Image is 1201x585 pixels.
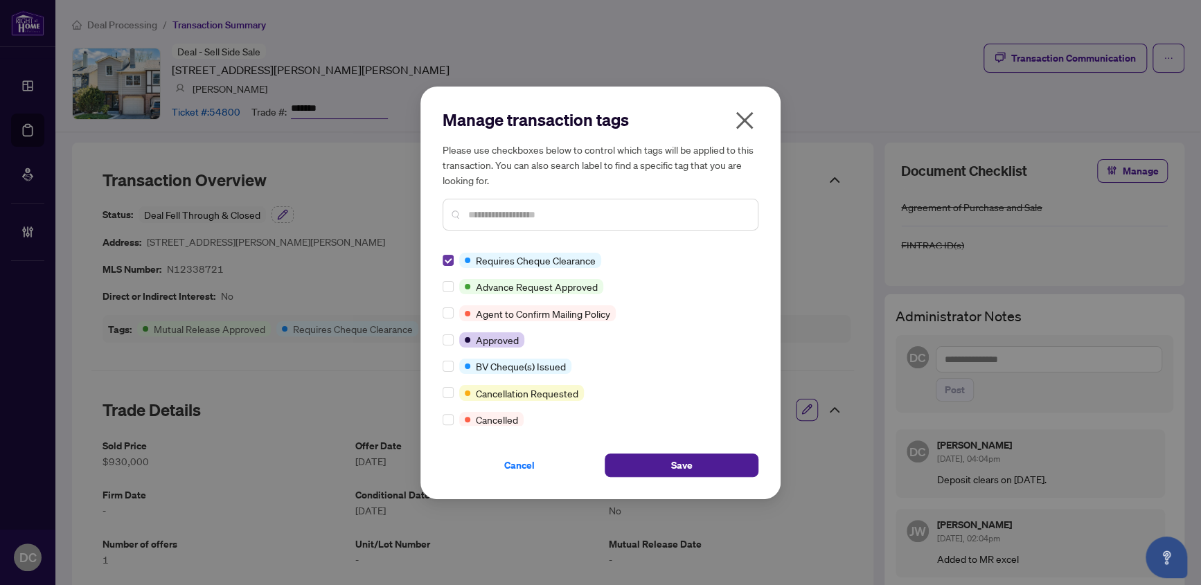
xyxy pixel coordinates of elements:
[476,253,596,268] span: Requires Cheque Clearance
[1146,537,1187,578] button: Open asap
[476,332,519,348] span: Approved
[476,412,518,427] span: Cancelled
[733,109,756,132] span: close
[605,453,758,477] button: Save
[476,359,566,374] span: BV Cheque(s) Issued
[443,142,758,188] h5: Please use checkboxes below to control which tags will be applied to this transaction. You can al...
[476,306,610,321] span: Agent to Confirm Mailing Policy
[443,453,596,477] button: Cancel
[443,109,758,131] h2: Manage transaction tags
[504,454,535,476] span: Cancel
[476,386,578,401] span: Cancellation Requested
[671,454,693,476] span: Save
[476,279,598,294] span: Advance Request Approved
